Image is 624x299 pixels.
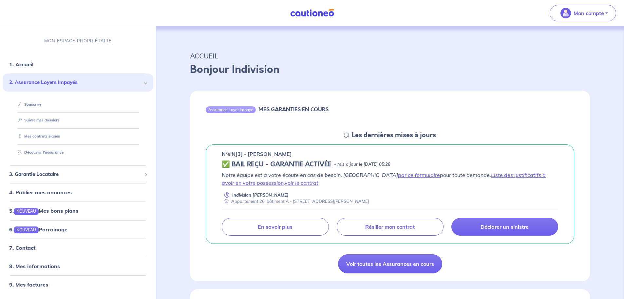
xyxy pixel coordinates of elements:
[222,198,369,204] div: Appartement 26, bâtiment A - [STREET_ADDRESS][PERSON_NAME]
[9,281,48,288] a: 9. Mes factures
[15,150,64,155] a: Découvrir l'assurance
[3,278,153,291] div: 9. Mes factures
[3,58,153,71] div: 1. Accueil
[9,171,142,178] span: 3. Garantie Locataire
[550,5,616,21] button: illu_account_valid_menu.svgMon compte
[15,102,41,107] a: Souscrire
[232,192,289,198] p: Indivision [PERSON_NAME]
[451,218,558,236] a: Déclarer un sinistre
[3,74,153,92] div: 2. Assurance Loyers Impayés
[9,226,67,233] a: 6.NOUVEAUParrainage
[10,147,145,158] div: Découvrir l'assurance
[9,61,33,68] a: 1. Accueil
[44,38,112,44] p: MON ESPACE PROPRIÉTAIRE
[560,8,571,18] img: illu_account_valid_menu.svg
[10,99,145,110] div: Souscrire
[222,160,558,168] div: state: CONTRACT-VALIDATED, Context: MORE-THAN-6-MONTHS,NO-CERTIFICATE,ALONE,LESSOR-DOCUMENTS
[3,186,153,199] div: 4. Publier mes annonces
[9,263,60,269] a: 8. Mes informations
[9,79,142,86] span: 2. Assurance Loyers Impayés
[222,218,329,236] a: En savoir plus
[258,106,329,113] h6: MES GARANTIES EN COURS
[3,241,153,254] div: 7. Contact
[3,223,153,236] div: 6.NOUVEAUParrainage
[288,9,337,17] img: Cautioneo
[190,62,590,77] p: Bonjour Indivision
[10,131,145,142] div: Mes contrats signés
[352,131,436,139] h5: Les dernières mises à jours
[9,245,35,251] a: 7. Contact
[222,160,331,168] h5: ✅ BAIL REÇU - GARANTIE ACTIVÉE
[15,134,60,139] a: Mes contrats signés
[337,218,444,236] a: Résilier mon contrat
[206,106,256,113] div: Assurance Loyer Impayé
[334,161,390,168] p: - mis à jour le [DATE] 05:28
[481,224,529,230] p: Déclarer un sinistre
[258,224,293,230] p: En savoir plus
[338,254,442,273] a: Voir toutes les Assurances en cours
[3,168,153,181] div: 3. Garantie Locataire
[10,115,145,126] div: Suivre mes dossiers
[285,180,318,186] a: voir le contrat
[222,150,292,158] p: n°eiNJ3J - [PERSON_NAME]
[222,171,558,187] p: Notre équipe est à votre écoute en cas de besoin. [GEOGRAPHIC_DATA] pour toute demande. ,
[9,207,78,214] a: 5.NOUVEAUMes bons plans
[3,204,153,217] div: 5.NOUVEAUMes bons plans
[3,260,153,273] div: 8. Mes informations
[365,224,415,230] p: Résilier mon contrat
[15,118,60,123] a: Suivre mes dossiers
[398,172,440,178] a: par ce formulaire
[190,50,590,62] p: ACCUEIL
[574,9,604,17] p: Mon compte
[9,189,72,196] a: 4. Publier mes annonces
[222,172,546,186] a: Liste des justificatifs à avoir en votre possession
